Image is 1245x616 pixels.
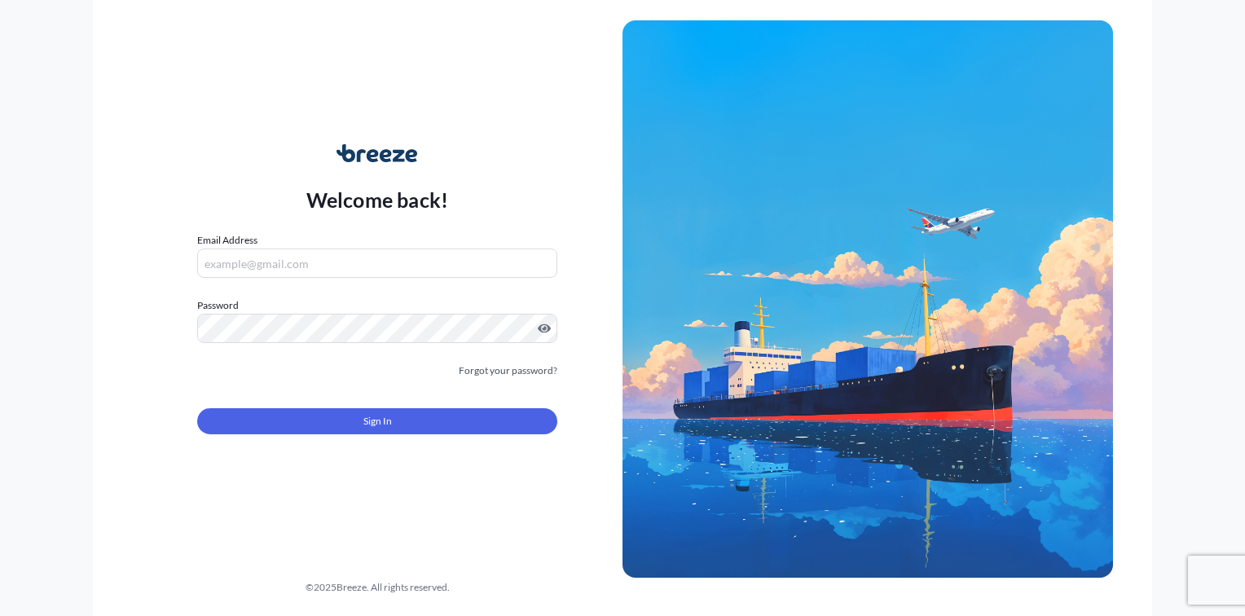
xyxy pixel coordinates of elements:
[306,187,449,213] p: Welcome back!
[459,363,557,379] a: Forgot your password?
[538,322,551,335] button: Show password
[197,297,557,314] label: Password
[197,408,557,434] button: Sign In
[622,20,1113,578] img: Ship illustration
[363,413,392,429] span: Sign In
[197,232,257,249] label: Email Address
[197,249,557,278] input: example@gmail.com
[132,579,622,596] div: © 2025 Breeze. All rights reserved.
